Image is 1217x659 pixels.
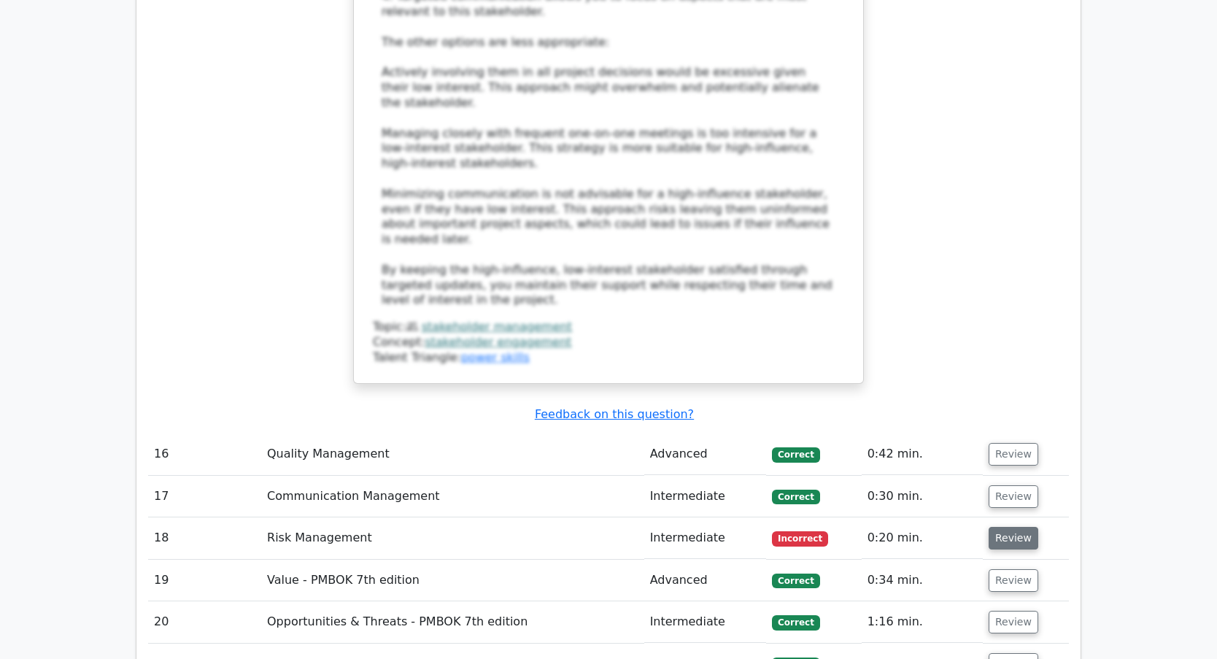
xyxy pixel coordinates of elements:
a: Feedback on this question? [535,407,694,421]
td: 20 [148,601,261,643]
button: Review [989,443,1038,466]
td: 0:20 min. [862,517,983,559]
div: Talent Triangle: [373,320,844,365]
div: Topic: [373,320,844,335]
td: 16 [148,433,261,475]
button: Review [989,485,1038,508]
td: Advanced [644,560,767,601]
button: Review [989,611,1038,633]
td: Communication Management [261,476,644,517]
span: Correct [772,574,819,588]
td: 17 [148,476,261,517]
div: Concept: [373,335,844,350]
span: Incorrect [772,531,828,546]
a: power skills [461,350,530,364]
td: 0:34 min. [862,560,983,601]
td: Risk Management [261,517,644,559]
td: Value - PMBOK 7th edition [261,560,644,601]
td: Advanced [644,433,767,475]
a: stakeholder management [422,320,572,334]
span: Correct [772,490,819,504]
button: Review [989,527,1038,550]
a: stakeholder engagement [425,335,572,349]
td: Intermediate [644,476,767,517]
td: 1:16 min. [862,601,983,643]
span: Correct [772,447,819,462]
td: 0:42 min. [862,433,983,475]
td: Quality Management [261,433,644,475]
td: Intermediate [644,517,767,559]
button: Review [989,569,1038,592]
td: Opportunities & Threats - PMBOK 7th edition [261,601,644,643]
td: 19 [148,560,261,601]
td: 0:30 min. [862,476,983,517]
span: Correct [772,615,819,630]
td: 18 [148,517,261,559]
td: Intermediate [644,601,767,643]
